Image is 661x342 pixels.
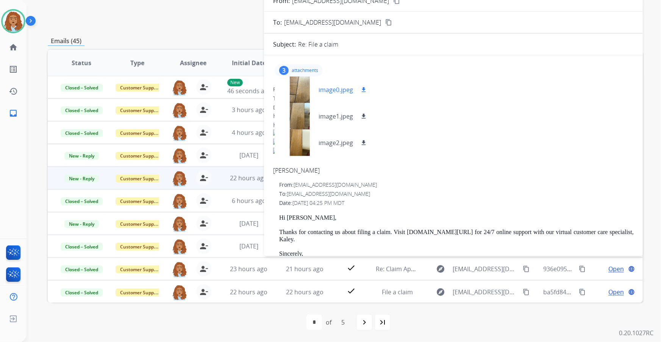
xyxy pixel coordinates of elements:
mat-icon: content_copy [523,289,530,295]
mat-icon: person_remove [199,196,208,205]
img: agent-avatar [172,284,187,300]
span: Customer Support [116,220,165,228]
span: Customer Support [116,129,165,137]
mat-icon: explore [436,264,445,273]
span: Closed – Solved [61,197,103,205]
div: 5 [335,315,351,330]
span: Open [608,287,624,297]
p: Subject: [273,40,296,49]
p: Re: File a claim [298,40,338,49]
span: [EMAIL_ADDRESS][DOMAIN_NAME] [284,18,381,27]
span: Customer Support [116,265,165,273]
span: 46 seconds ago [227,87,272,95]
div: [PERSON_NAME] [273,166,634,175]
img: image1.jpeg [273,139,634,148]
p: Thanks for contacting us about filing a claim. Visit [DOMAIN_NAME][URL] for 24/7 online support w... [279,229,634,243]
mat-icon: person_remove [199,287,208,297]
span: Hello, [273,111,634,175]
span: [DATE] 04:25 PM MDT [292,199,344,206]
mat-icon: person_remove [199,264,208,273]
span: Customer Support [116,175,165,183]
p: New [227,79,243,86]
mat-icon: navigate_next [360,318,369,327]
span: 23 hours ago [230,265,267,273]
span: 3 hours ago [232,106,266,114]
span: Initial Date [232,58,266,67]
span: Status [72,58,91,67]
span: [EMAIL_ADDRESS][DOMAIN_NAME] [287,190,370,197]
span: [DATE] [239,242,258,250]
img: avatar [3,11,24,32]
mat-icon: explore [436,287,445,297]
mat-icon: content_copy [579,289,586,295]
p: To: [273,18,282,27]
span: Customer Support [116,84,165,92]
span: [DATE] [239,219,258,228]
div: From: [273,86,634,93]
p: Hi [PERSON_NAME], [279,214,634,221]
mat-icon: content_copy [523,265,530,272]
mat-icon: person_remove [199,105,208,114]
mat-icon: check [347,263,356,272]
mat-icon: inbox [9,109,18,118]
span: 21 hours ago [286,265,323,273]
span: 22 hours ago [230,174,267,182]
img: agent-avatar [172,125,187,141]
mat-icon: home [9,43,18,52]
img: image2.jpeg [273,148,634,157]
img: agent-avatar [172,193,187,209]
p: 0.20.1027RC [619,328,653,337]
div: Date: [273,104,634,111]
span: Closed – Solved [61,129,103,137]
span: 4 hours ago [232,128,266,137]
span: Open [608,264,624,273]
p: image0.jpeg [319,85,353,94]
div: Here are the photos. [273,120,634,175]
span: ba5fd842-9cba-49d8-a61e-cc95a99bdd43 [543,288,660,296]
mat-icon: list_alt [9,65,18,74]
mat-icon: language [628,289,635,295]
img: agent-avatar [172,239,187,255]
mat-icon: download [360,113,367,120]
div: of [326,318,331,327]
mat-icon: person_remove [199,83,208,92]
mat-icon: person_remove [199,219,208,228]
div: To: [279,190,634,198]
span: Customer Support [116,289,165,297]
p: Emails (45) [48,36,84,46]
img: agent-avatar [172,261,187,277]
span: 936e0958-6708-4c5e-937d-60f15cb56f09 [543,265,657,273]
span: 6 hours ago [232,197,266,205]
span: Assignee [180,58,206,67]
mat-icon: last_page [378,318,387,327]
span: 22 hours ago [230,288,267,296]
mat-icon: person_remove [199,128,208,137]
div: From: [279,181,634,189]
img: agent-avatar [172,170,187,186]
mat-icon: check [347,286,356,295]
mat-icon: download [360,139,367,146]
span: New - Reply [64,175,99,183]
span: [DATE] [239,151,258,159]
p: image1.jpeg [319,112,353,121]
span: [EMAIL_ADDRESS][DOMAIN_NAME] [294,181,377,188]
div: Date: [279,199,634,207]
span: Type [130,58,144,67]
p: image2.jpeg [319,138,353,147]
span: Customer Support [116,152,165,160]
mat-icon: download [360,86,367,93]
span: Customer Support [116,197,165,205]
mat-icon: content_copy [579,265,586,272]
div: 3 [279,66,289,75]
img: agent-avatar [172,102,187,118]
span: Customer Support [116,243,165,251]
img: agent-avatar [172,80,187,95]
span: Re: Claim Approval - Stain Kit [376,265,458,273]
div: To: [273,95,634,102]
span: 22 hours ago [286,288,323,296]
span: Customer Support [116,106,165,114]
mat-icon: person_remove [199,151,208,160]
span: [EMAIL_ADDRESS][DOMAIN_NAME] [453,287,519,297]
img: agent-avatar [172,148,187,164]
mat-icon: person_remove [199,173,208,183]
